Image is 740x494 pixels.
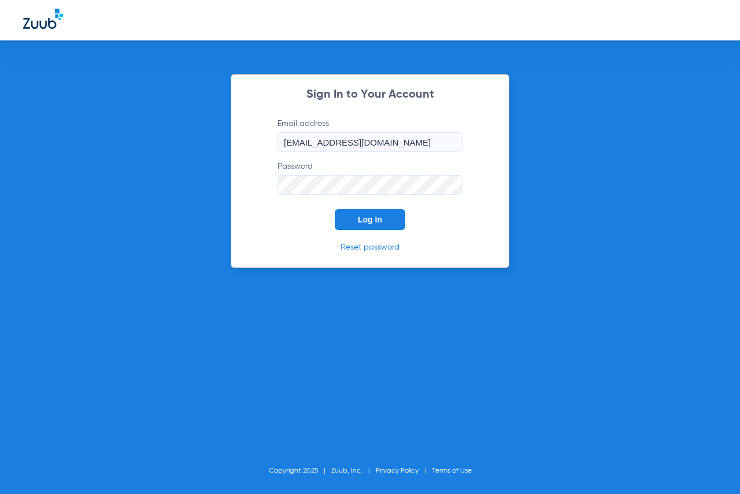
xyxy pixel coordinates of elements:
[331,465,376,477] li: Zuub, Inc.
[277,132,462,152] input: Email address
[376,467,419,474] a: Privacy Policy
[277,175,462,195] input: Password
[277,118,462,152] label: Email address
[358,215,382,224] span: Log In
[269,465,331,477] li: Copyright 2025
[260,89,480,101] h2: Sign In to Your Account
[682,439,740,494] iframe: Chat Widget
[341,243,399,251] a: Reset password
[335,209,405,230] button: Log In
[277,161,462,195] label: Password
[432,467,472,474] a: Terms of Use
[23,9,63,29] img: Zuub Logo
